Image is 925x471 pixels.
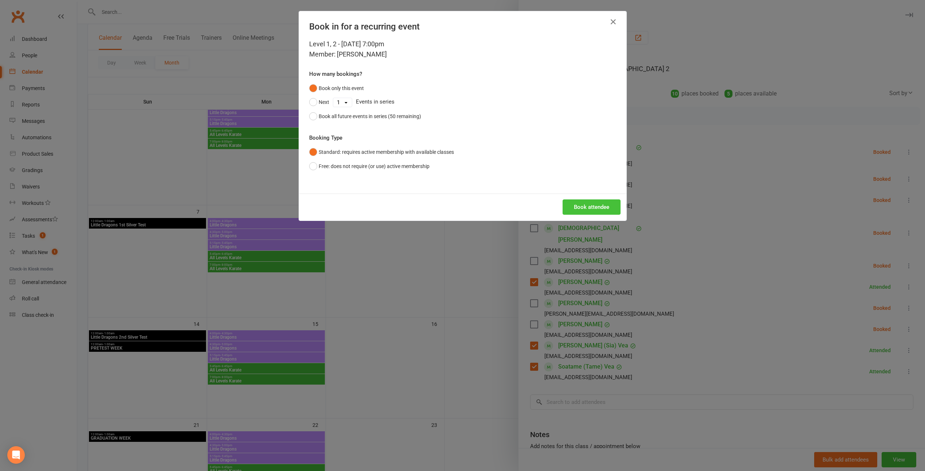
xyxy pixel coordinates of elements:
h4: Book in for a recurring event [309,22,616,32]
div: Book all future events in series (50 remaining) [319,112,421,120]
button: Book all future events in series (50 remaining) [309,109,421,123]
label: Booking Type [309,133,342,142]
button: Free: does not require (or use) active membership [309,159,430,173]
button: Book only this event [309,81,364,95]
button: Standard: requires active membership with available classes [309,145,454,159]
div: Open Intercom Messenger [7,446,25,464]
label: How many bookings? [309,70,362,78]
div: Level 1, 2 - [DATE] 7:00pm Member: [PERSON_NAME] [309,39,616,59]
button: Close [607,16,619,28]
button: Book attendee [563,199,621,215]
div: Events in series [309,95,616,109]
button: Next [309,95,329,109]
